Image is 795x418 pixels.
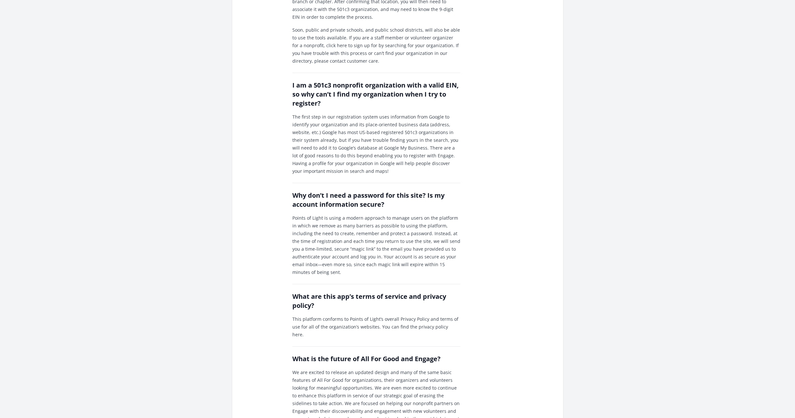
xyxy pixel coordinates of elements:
h2: What is the future of All For Good and Engage? [292,354,460,363]
p: The first step in our registration system uses information from Google to identify your organizat... [292,113,460,175]
h2: I am a 501c3 nonprofit organization with a valid EIN, so why can’t I find my organization when I ... [292,81,460,108]
h2: What are this app’s terms of service and privacy policy? [292,292,460,310]
h2: Why don’t I need a password for this site? Is my account information secure? [292,191,460,209]
p: This platform conforms to Points of Light’s overall Privacy Policy and terms of use for all of th... [292,315,460,339]
p: Points of Light is using a modern approach to manage users on the platform in which we remove as ... [292,214,460,276]
p: Soon, public and private schools, and public school districts, will also be able to use the tools... [292,26,460,65]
